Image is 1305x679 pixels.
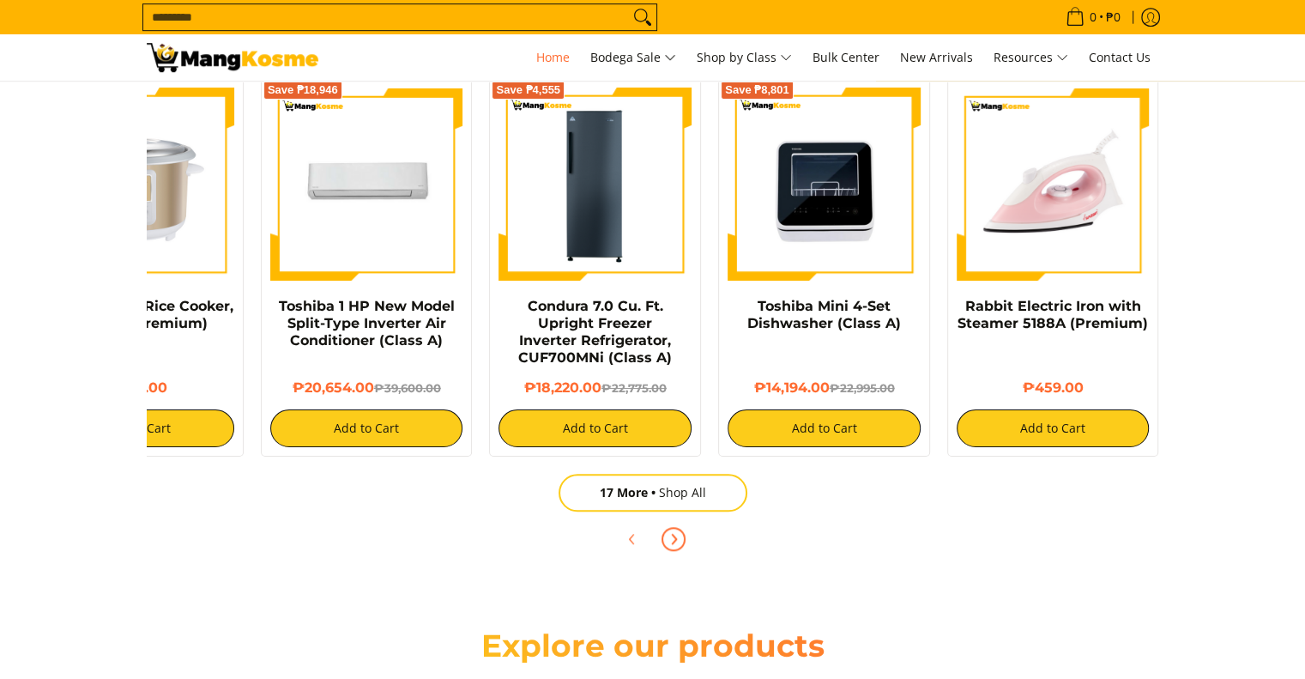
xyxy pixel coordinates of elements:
[688,34,801,81] a: Shop by Class
[900,49,973,65] span: New Arrivals
[957,88,1150,281] img: https://mangkosme.com/products/rabbit-eletric-iron-with-steamer-5188a-class-a
[590,47,676,69] span: Bodega Sale
[891,34,982,81] a: New Arrivals
[270,88,463,281] img: Toshiba 1 HP New Model Split-Type Inverter Air Conditioner (Class A)
[268,85,338,95] span: Save ₱18,946
[498,409,692,447] button: Add to Cart
[813,49,879,65] span: Bulk Center
[1060,8,1126,27] span: •
[559,474,747,512] a: 17 MoreShop All
[1089,49,1151,65] span: Contact Us
[270,379,463,397] h6: ₱20,654.00
[374,381,441,395] del: ₱39,600.00
[600,484,659,500] span: 17 More
[994,47,1068,69] span: Resources
[601,381,667,395] del: ₱22,775.00
[958,298,1148,331] a: Rabbit Electric Iron with Steamer 5188A (Premium)
[270,409,463,447] button: Add to Cart
[613,520,651,558] button: Previous
[582,34,685,81] a: Bodega Sale
[147,43,318,72] img: Mang Kosme: Your Home Appliances Warehouse Sale Partner!
[728,409,921,447] button: Add to Cart
[496,85,560,95] span: Save ₱4,555
[957,409,1150,447] button: Add to Cart
[655,520,692,558] button: Next
[829,381,894,395] del: ₱22,995.00
[335,34,1159,81] nav: Main Menu
[1087,11,1099,23] span: 0
[528,34,578,81] a: Home
[536,49,570,65] span: Home
[725,85,789,95] span: Save ₱8,801
[279,298,455,349] a: Toshiba 1 HP New Model Split-Type Inverter Air Conditioner (Class A)
[404,627,902,665] h2: Explore our products
[957,379,1150,397] h6: ₱459.00
[985,34,1077,81] a: Resources
[629,4,656,30] button: Search
[498,379,692,397] h6: ₱18,220.00
[518,298,672,366] a: Condura 7.0 Cu. Ft. Upright Freezer Inverter Refrigerator, CUF700MNi (Class A)
[747,298,901,331] a: Toshiba Mini 4-Set Dishwasher (Class A)
[697,47,792,69] span: Shop by Class
[728,379,921,397] h6: ₱14,194.00
[728,88,921,281] img: Toshiba Mini 4-Set Dishwasher (Class A)
[1103,11,1123,23] span: ₱0
[498,88,692,281] img: Condura 7.0 Cu. Ft. Upright Freezer Inverter Refrigerator, CUF700MNi (Class A)
[804,34,888,81] a: Bulk Center
[1080,34,1159,81] a: Contact Us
